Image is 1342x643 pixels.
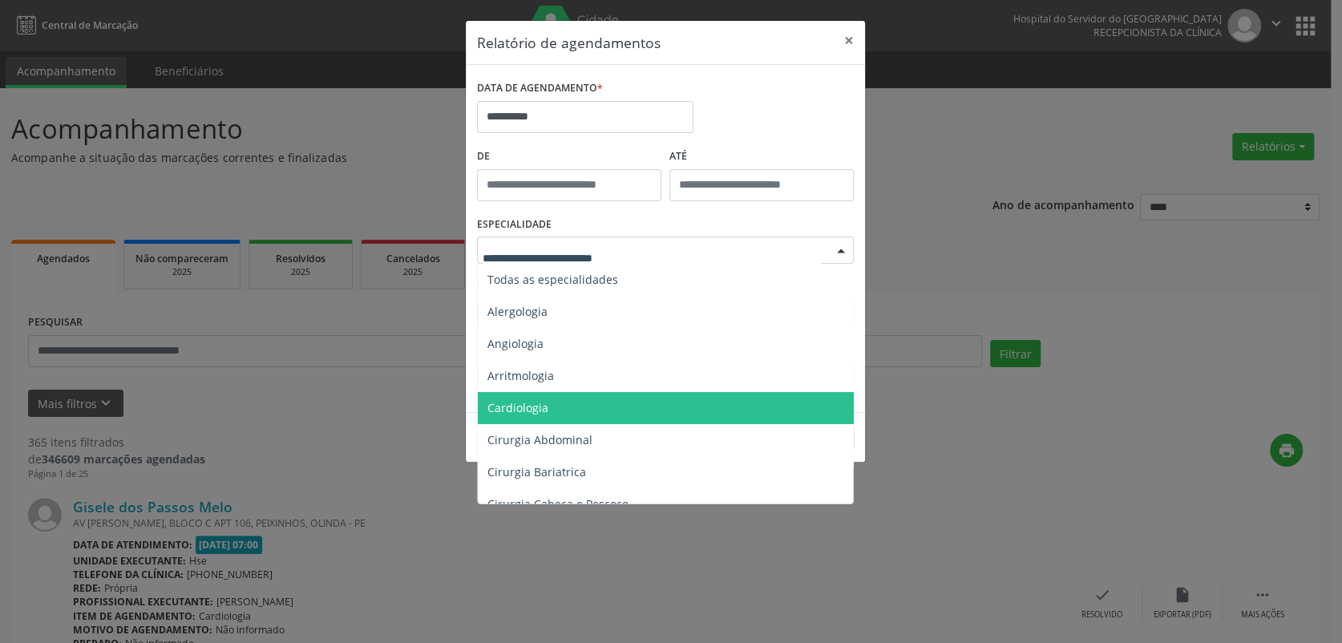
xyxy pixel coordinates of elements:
label: DATA DE AGENDAMENTO [477,76,603,101]
span: Todas as especialidades [487,272,618,287]
span: Cardiologia [487,400,548,415]
label: ATÉ [669,144,854,169]
span: Cirurgia Cabeça e Pescoço [487,496,629,512]
button: Close [833,21,865,60]
span: Angiologia [487,336,544,351]
h5: Relatório de agendamentos [477,32,661,53]
label: ESPECIALIDADE [477,212,552,237]
span: Arritmologia [487,368,554,383]
span: Cirurgia Bariatrica [487,464,586,479]
span: Alergologia [487,304,548,319]
span: Cirurgia Abdominal [487,432,592,447]
label: De [477,144,661,169]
